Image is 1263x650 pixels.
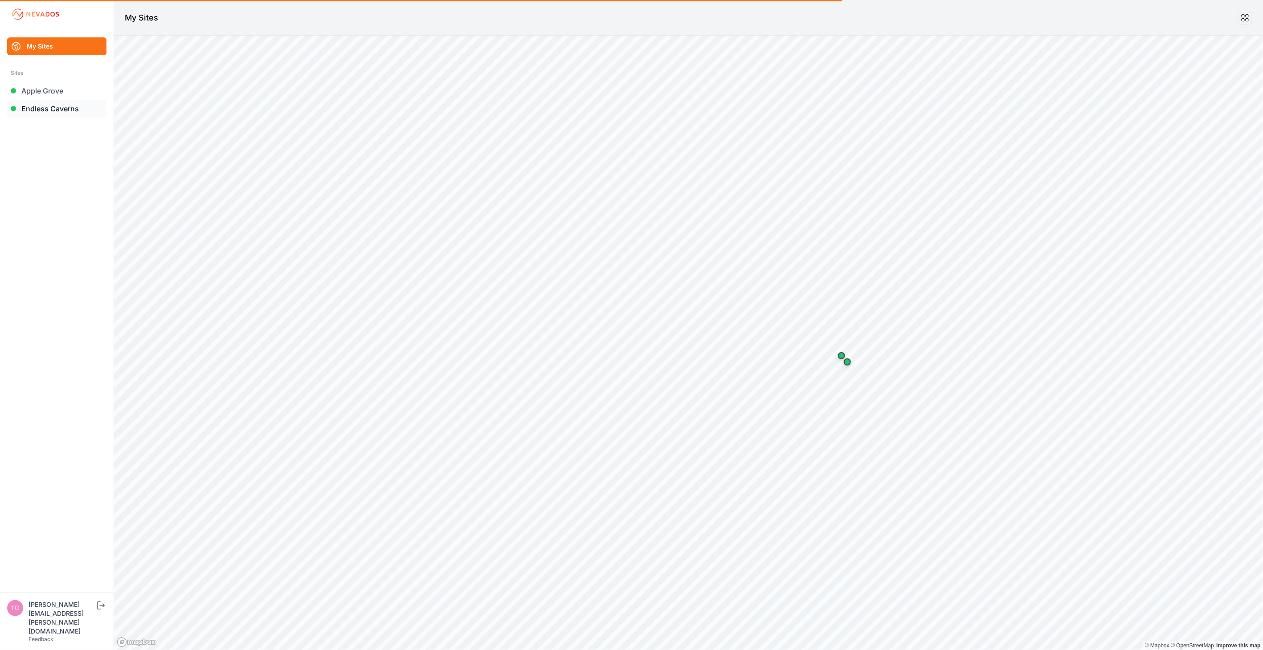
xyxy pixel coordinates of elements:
a: OpenStreetMap [1171,642,1214,649]
h1: My Sites [125,12,158,24]
div: Map marker [833,347,850,365]
img: tomasz.barcz@energix-group.com [7,600,23,616]
a: Feedback [29,636,53,642]
a: Mapbox logo [117,637,156,647]
img: Nevados [11,7,61,21]
a: Mapbox [1145,642,1169,649]
a: Map feedback [1217,642,1261,649]
a: Apple Grove [7,82,106,100]
a: Endless Caverns [7,100,106,118]
div: [PERSON_NAME][EMAIL_ADDRESS][PERSON_NAME][DOMAIN_NAME] [29,600,95,636]
div: Sites [11,68,103,78]
a: My Sites [7,37,106,55]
